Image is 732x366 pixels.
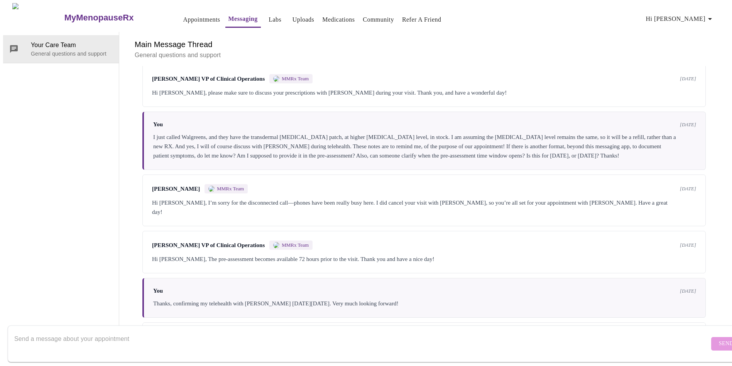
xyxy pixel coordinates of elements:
span: MMRx Team [282,76,309,82]
button: Community [360,12,397,27]
span: Hi [PERSON_NAME] [646,14,715,24]
button: Appointments [180,12,223,27]
img: MMRX [273,76,279,82]
div: Thanks, confirming my telehealth with [PERSON_NAME] [DATE][DATE]. Very much looking forward! [153,299,696,308]
div: Hi [PERSON_NAME], The pre-assessment becomes available 72 hours prior to the visit. Thank you and... [152,254,696,264]
h6: Main Message Thread [135,38,713,51]
span: [DATE] [680,122,696,128]
div: Hi [PERSON_NAME], I’m sorry for the disconnected call—phones have been really busy here. I did ca... [152,198,696,217]
span: [PERSON_NAME] [152,186,200,192]
p: General questions and support [31,50,113,58]
button: Labs [263,12,287,27]
a: Uploads [292,14,314,25]
a: Community [363,14,394,25]
button: Uploads [289,12,318,27]
span: [DATE] [680,186,696,192]
img: MMRX [208,186,215,192]
button: Messaging [225,11,261,28]
h3: MyMenopauseRx [64,13,134,23]
button: Hi [PERSON_NAME] [643,11,718,27]
a: MyMenopauseRx [63,4,164,31]
a: Messaging [228,14,258,24]
a: Medications [322,14,355,25]
span: [DATE] [680,242,696,248]
textarea: Send a message about your appointment [14,331,709,356]
img: MyMenopauseRx Logo [12,3,63,32]
span: You [153,288,163,294]
span: Your Care Team [31,41,113,50]
img: MMRX [273,242,279,248]
div: I just called Walgreens, and they have the transdermal [MEDICAL_DATA] patch, at higher [MEDICAL_D... [153,132,696,160]
p: General questions and support [135,51,713,60]
span: You [153,121,163,128]
a: Appointments [183,14,220,25]
span: [DATE] [680,76,696,82]
span: [PERSON_NAME] VP of Clinical Operations [152,76,265,82]
button: Medications [319,12,358,27]
span: MMRx Team [217,186,244,192]
a: Refer a Friend [402,14,441,25]
div: Hi [PERSON_NAME], please make sure to discuss your prescriptions with [PERSON_NAME] during your v... [152,88,696,97]
button: Refer a Friend [399,12,445,27]
span: [PERSON_NAME] VP of Clinical Operations [152,242,265,249]
span: [DATE] [680,288,696,294]
a: Labs [269,14,281,25]
div: Your Care TeamGeneral questions and support [3,35,119,63]
span: MMRx Team [282,242,309,248]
